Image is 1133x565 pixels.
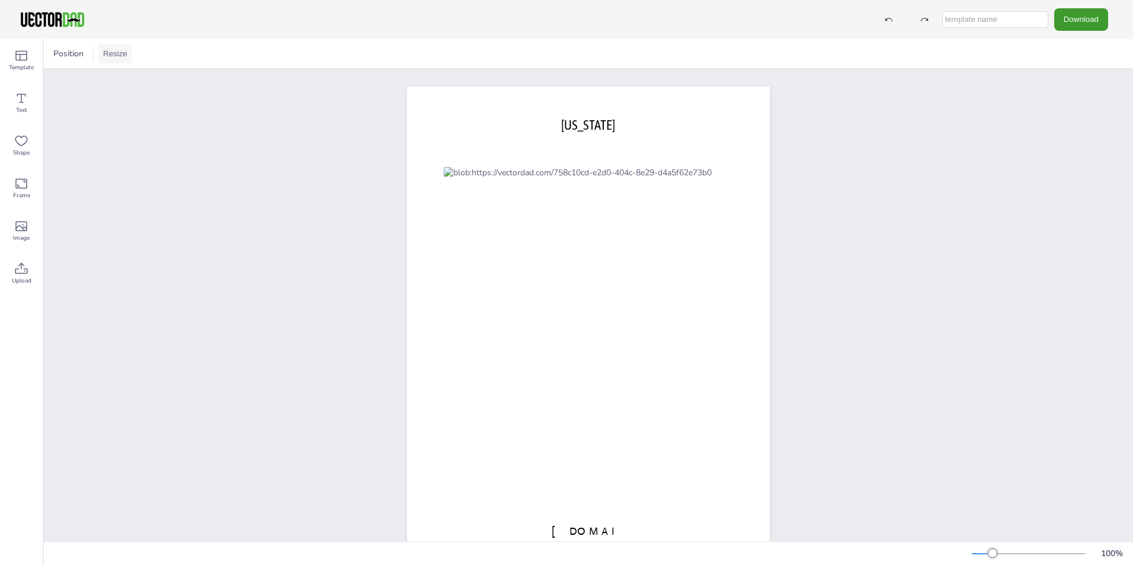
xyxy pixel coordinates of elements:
[13,191,30,200] span: Frame
[9,63,34,72] span: Template
[51,48,86,59] span: Position
[16,105,27,115] span: Text
[19,11,86,28] img: VectorDad-1.png
[942,11,1048,28] input: template name
[98,44,132,63] button: Resize
[561,117,615,133] span: [US_STATE]
[1097,548,1126,559] div: 100 %
[12,276,31,285] span: Upload
[1054,8,1108,30] button: Download
[13,148,30,158] span: Shape
[13,233,30,243] span: Image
